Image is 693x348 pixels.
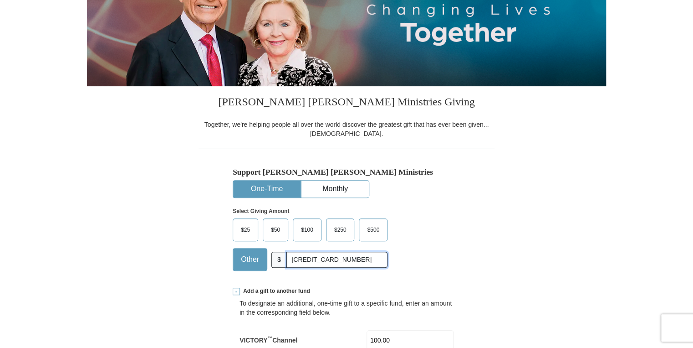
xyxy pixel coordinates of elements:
button: One-Time [233,181,301,197]
strong: Select Giving Amount [233,208,289,214]
span: $25 [236,223,255,237]
label: VICTORY Channel [239,336,297,345]
input: Other Amount [286,252,387,268]
h5: Support [PERSON_NAME] [PERSON_NAME] Ministries [233,167,460,177]
button: Monthly [301,181,369,197]
span: Add a gift to another fund [240,287,310,295]
span: $250 [330,223,351,237]
span: $500 [362,223,384,237]
span: $ [271,252,287,268]
span: $100 [296,223,318,237]
span: $50 [266,223,285,237]
sup: ™ [267,335,272,341]
h3: [PERSON_NAME] [PERSON_NAME] Ministries Giving [199,86,494,120]
span: Other [236,253,264,266]
div: To designate an additional, one-time gift to a specific fund, enter an amount in the correspondin... [239,299,454,317]
div: Together, we're helping people all over the world discover the greatest gift that has ever been g... [199,120,494,138]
